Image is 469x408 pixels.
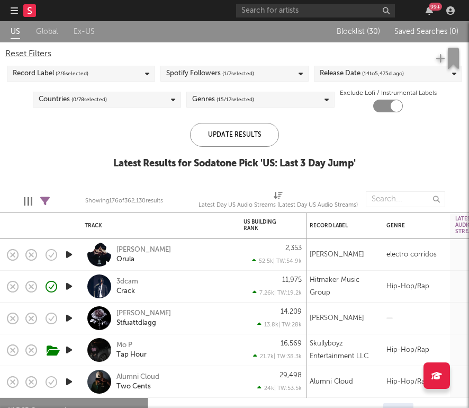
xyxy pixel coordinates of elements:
div: Edit Columns [24,186,32,217]
a: Stfuattdlagg [116,318,156,328]
button: Saved Searches (0) [391,28,458,36]
div: Showing 176 of 362,130 results [85,195,163,208]
a: Tap Hour [116,350,147,360]
div: 99 + [429,3,442,11]
div: Hip-Hop/Rap [381,271,450,303]
label: Exclude Lofi / Instrumental Labels [340,87,437,100]
span: ( 1 / 7 selected) [222,67,254,80]
a: Global [36,25,58,39]
div: electro corridos [381,239,450,271]
div: Spotify Followers [166,67,254,80]
div: 24k | TW: 53.5k [243,385,302,392]
a: US [11,25,20,39]
div: 16,569 [281,340,302,347]
div: Track [85,223,228,229]
a: 3dcam [116,277,138,287]
div: 7.26k | TW: 19.2k [243,289,302,296]
div: Latest Results for Sodatone Pick ' US: Last 3 Day Jump ' [113,157,356,170]
span: ( 0 / 78 selected) [71,93,107,106]
div: Countries [39,93,107,106]
div: Genre [386,223,439,229]
div: Record Label [13,67,88,80]
div: Update Results [190,123,279,147]
span: Saved Searches [394,28,458,36]
span: ( 15 / 17 selected) [217,93,254,106]
a: Two Cents [116,382,151,392]
a: Mo P [116,341,132,350]
div: [PERSON_NAME] [310,249,364,261]
span: Blocklist [337,28,380,36]
div: Hip-Hop/Rap [381,334,450,366]
div: Skullyboyz Entertainment LLC [310,338,376,363]
span: ( 30 ) [367,28,380,36]
div: 29,498 [279,372,302,379]
div: Hip-Hop/Rap [381,366,450,398]
div: Reset Filters [5,48,464,60]
div: Hitmaker Music Group [310,274,376,299]
div: US Building Rank [243,219,286,232]
div: Showing 176 of 362,130 results [85,186,163,217]
div: Latest Day US Audio Streams (Latest Day US Audio Streams) [199,186,358,217]
input: Search for artists [236,4,395,17]
span: ( 14 to 5,475 d ago) [362,67,404,80]
div: [PERSON_NAME] [310,312,364,325]
div: 52.5k | TW: 54.9k [243,258,302,264]
div: Release Date [320,67,404,80]
div: Filters(4 filters active) [40,186,50,217]
a: Ex-US [74,25,95,39]
a: Orula [116,255,134,264]
div: 21.7k | TW: 38.3k [243,353,302,360]
div: 14,209 [281,308,302,315]
a: [PERSON_NAME] [116,245,171,255]
div: 11,975 [282,277,302,283]
div: Alumni Cloud [310,376,353,388]
a: [PERSON_NAME] [116,309,171,318]
div: 13.8k | TW: 28k [243,321,302,328]
div: 2,353 [285,245,302,252]
button: 99+ [426,6,433,15]
span: ( 2 / 6 selected) [56,67,88,80]
div: Genres [192,93,254,106]
div: Record Label [310,223,360,229]
input: Search... [366,191,445,207]
div: Latest Day US Audio Streams (Latest Day US Audio Streams) [199,199,358,212]
a: Alumni Cloud [116,372,159,382]
span: ( 0 ) [449,28,458,36]
a: Crack [116,287,135,296]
